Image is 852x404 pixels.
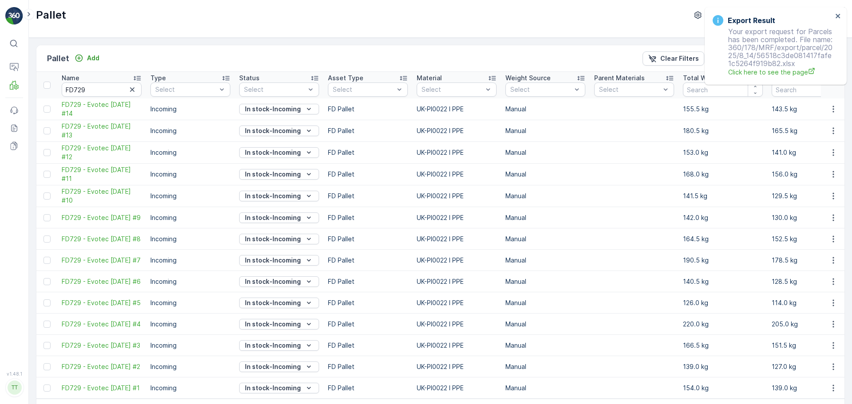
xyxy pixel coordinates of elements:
[323,271,412,292] td: FD Pallet
[239,169,319,180] button: In stock-Incoming
[62,277,142,286] a: FD729 - Evotec 12.08.2025 #6
[501,377,590,399] td: Manual
[245,213,301,222] p: In stock-Incoming
[8,380,22,395] div: TT
[245,277,301,286] p: In stock-Incoming
[412,120,501,142] td: UK-PI0022 I PPE
[678,120,767,142] td: 180.5 kg
[323,377,412,399] td: FD Pallet
[245,362,301,371] p: In stock-Incoming
[62,100,142,118] span: FD729 - Evotec [DATE] #14
[412,250,501,271] td: UK-PI0022 I PPE
[678,228,767,250] td: 164.5 kg
[239,212,319,223] button: In stock-Incoming
[678,314,767,335] td: 220.0 kg
[62,298,142,307] span: FD729 - Evotec [DATE] #5
[412,377,501,399] td: UK-PI0022 I PPE
[323,164,412,185] td: FD Pallet
[62,82,142,97] input: Search
[323,120,412,142] td: FD Pallet
[239,298,319,308] button: In stock-Incoming
[713,27,832,77] p: Your export request for Parcels has been completed. File name: 360/178/MRF/export/parcel/2025/8_1...
[239,361,319,372] button: In stock-Incoming
[501,271,590,292] td: Manual
[62,165,142,183] a: FD729 - Evotec 12.08.2025 #11
[412,314,501,335] td: UK-PI0022 I PPE
[678,207,767,228] td: 142.0 kg
[245,320,301,329] p: In stock-Incoming
[728,15,775,26] h3: Export Result
[62,362,142,371] span: FD729 - Evotec [DATE] #2
[146,142,235,164] td: Incoming
[146,356,235,377] td: Incoming
[146,164,235,185] td: Incoming
[510,85,572,94] p: Select
[412,356,501,377] td: UK-PI0022 I PPE
[36,8,66,22] p: Pallet
[43,384,51,392] div: Toggle Row Selected
[678,250,767,271] td: 190.5 kg
[43,342,51,349] div: Toggle Row Selected
[501,98,590,120] td: Manual
[146,185,235,207] td: Incoming
[43,278,51,285] div: Toggle Row Selected
[501,356,590,377] td: Manual
[239,74,260,82] p: Status
[678,98,767,120] td: 155.5 kg
[245,126,301,135] p: In stock-Incoming
[594,74,645,82] p: Parent Materials
[728,67,832,77] a: Click here to see the page
[678,335,767,356] td: 166.5 kg
[43,149,51,156] div: Toggle Row Selected
[43,363,51,370] div: Toggle Row Selected
[323,250,412,271] td: FD Pallet
[146,292,235,314] td: Incoming
[245,105,301,114] p: In stock-Incoming
[678,164,767,185] td: 168.0 kg
[245,192,301,200] p: In stock-Incoming
[678,142,767,164] td: 153.0 kg
[87,54,99,63] p: Add
[239,276,319,287] button: In stock-Incoming
[333,85,394,94] p: Select
[62,122,142,140] span: FD729 - Evotec [DATE] #13
[62,256,142,265] a: FD729 - Evotec 12.08.2025 #7
[62,341,142,350] span: FD729 - Evotec [DATE] #3
[43,321,51,328] div: Toggle Row Selected
[501,228,590,250] td: Manual
[245,298,301,307] p: In stock-Incoming
[146,207,235,228] td: Incoming
[323,356,412,377] td: FD Pallet
[62,362,142,371] a: FD729 - Evotec 12.08.2025 #2
[412,98,501,120] td: UK-PI0022 I PPE
[328,74,363,82] p: Asset Type
[47,52,69,65] p: Pallet
[501,164,590,185] td: Manual
[62,256,142,265] span: FD729 - Evotec [DATE] #7
[239,126,319,136] button: In stock-Incoming
[5,7,23,25] img: logo
[239,234,319,244] button: In stock-Incoming
[62,235,142,243] span: FD729 - Evotec [DATE] #8
[239,383,319,393] button: In stock-Incoming
[146,228,235,250] td: Incoming
[599,85,660,94] p: Select
[323,185,412,207] td: FD Pallet
[239,340,319,351] button: In stock-Incoming
[245,384,301,392] p: In stock-Incoming
[323,292,412,314] td: FD Pallet
[239,147,319,158] button: In stock-Incoming
[501,292,590,314] td: Manual
[422,85,483,94] p: Select
[660,54,699,63] p: Clear Filters
[5,378,23,397] button: TT
[417,74,442,82] p: Material
[155,85,217,94] p: Select
[43,192,51,200] div: Toggle Row Selected
[412,185,501,207] td: UK-PI0022 I PPE
[43,171,51,178] div: Toggle Row Selected
[62,320,142,329] span: FD729 - Evotec [DATE] #4
[683,82,763,97] input: Search
[245,170,301,179] p: In stock-Incoming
